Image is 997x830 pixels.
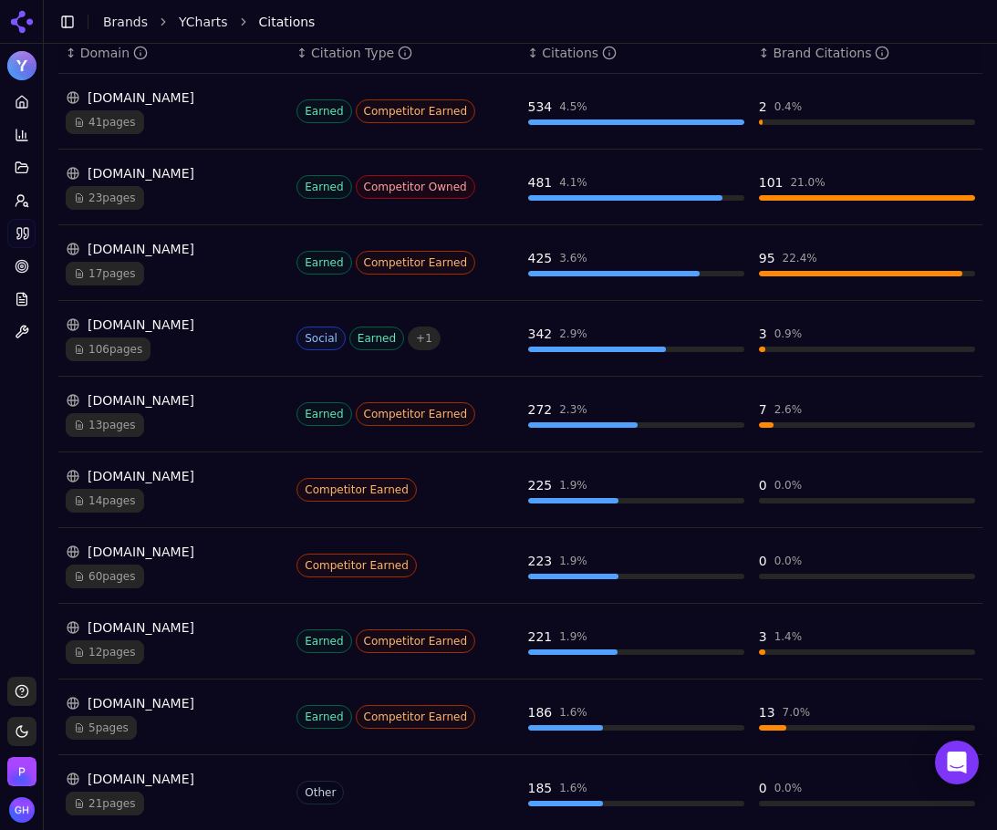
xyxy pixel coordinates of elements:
div: 1.9 % [559,554,587,568]
div: 0.0 % [774,554,803,568]
span: Earned [349,327,404,350]
span: Competitor Earned [356,251,476,275]
span: 21 pages [66,792,144,815]
div: Brand Citations [773,44,889,62]
div: 0 [759,476,767,494]
span: + 1 [408,327,441,350]
div: 4.5 % [559,99,587,114]
span: 41 pages [66,110,144,134]
span: Earned [296,99,351,123]
div: 0 [759,552,767,570]
a: YCharts [179,13,228,31]
div: 272 [528,400,553,419]
div: 223 [528,552,553,570]
div: 3 [759,325,767,343]
span: Competitor Earned [356,402,476,426]
span: Other [296,781,344,804]
div: 186 [528,703,553,721]
th: brandCitationCount [752,33,982,74]
span: 12 pages [66,640,144,664]
span: 13 pages [66,413,144,437]
div: 534 [528,98,553,116]
div: 1.6 % [559,705,587,720]
div: 7 [759,400,767,419]
div: 2 [759,98,767,116]
button: Open organization switcher [7,757,36,786]
img: Grace Hallen [9,797,35,823]
span: 23 pages [66,186,144,210]
nav: breadcrumb [103,13,946,31]
div: 481 [528,173,553,192]
div: 22.4 % [783,251,817,265]
button: Current brand: YCharts [7,51,36,80]
div: 13 [759,703,775,721]
th: citationTypes [289,33,520,74]
div: 3.6 % [559,251,587,265]
div: 2.9 % [559,327,587,341]
div: ↕Citations [528,44,744,62]
span: Competitor Earned [296,478,417,502]
div: 2.6 % [774,402,803,417]
span: Earned [296,251,351,275]
div: [DOMAIN_NAME] [66,770,282,788]
span: Social [296,327,346,350]
div: Citations [542,44,617,62]
span: Earned [296,629,351,653]
div: 1.4 % [774,629,803,644]
div: 3 [759,628,767,646]
span: Citations [259,13,316,31]
img: YCharts [7,51,36,80]
span: 14 pages [66,489,144,513]
div: 95 [759,249,775,267]
a: Brands [103,15,148,29]
div: 7.0 % [783,705,811,720]
div: [DOMAIN_NAME] [66,467,282,485]
div: [DOMAIN_NAME] [66,164,282,182]
div: Open Intercom Messenger [935,741,979,784]
div: [DOMAIN_NAME] [66,88,282,107]
div: 1.9 % [559,629,587,644]
div: ↕Domain [66,44,282,62]
div: 101 [759,173,784,192]
span: 106 pages [66,337,151,361]
div: 342 [528,325,553,343]
div: 0 [759,779,767,797]
div: 425 [528,249,553,267]
div: [DOMAIN_NAME] [66,618,282,637]
span: 60 pages [66,565,144,588]
span: Earned [296,705,351,729]
div: ↕Brand Citations [759,44,975,62]
div: 0.0 % [774,478,803,493]
div: Domain [80,44,148,62]
div: 0.4 % [774,99,803,114]
div: 1.9 % [559,478,587,493]
div: ↕Citation Type [296,44,513,62]
div: Citation Type [311,44,412,62]
div: 0.9 % [774,327,803,341]
th: domain [58,33,289,74]
div: 185 [528,779,553,797]
span: Competitor Earned [356,99,476,123]
span: 17 pages [66,262,144,285]
div: 225 [528,476,553,494]
div: 0.0 % [774,781,803,795]
img: Perrill [7,757,36,786]
div: 1.6 % [559,781,587,795]
span: Competitor Earned [356,705,476,729]
div: 221 [528,628,553,646]
div: [DOMAIN_NAME] [66,316,282,334]
div: [DOMAIN_NAME] [66,240,282,258]
span: Competitor Owned [356,175,475,199]
div: 21.0 % [790,175,825,190]
div: 2.3 % [559,402,587,417]
div: [DOMAIN_NAME] [66,391,282,410]
span: Competitor Earned [356,629,476,653]
span: Earned [296,402,351,426]
span: Earned [296,175,351,199]
button: Open user button [9,797,35,823]
div: [DOMAIN_NAME] [66,694,282,712]
th: totalCitationCount [521,33,752,74]
span: 5 pages [66,716,137,740]
div: [DOMAIN_NAME] [66,543,282,561]
div: 4.1 % [559,175,587,190]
